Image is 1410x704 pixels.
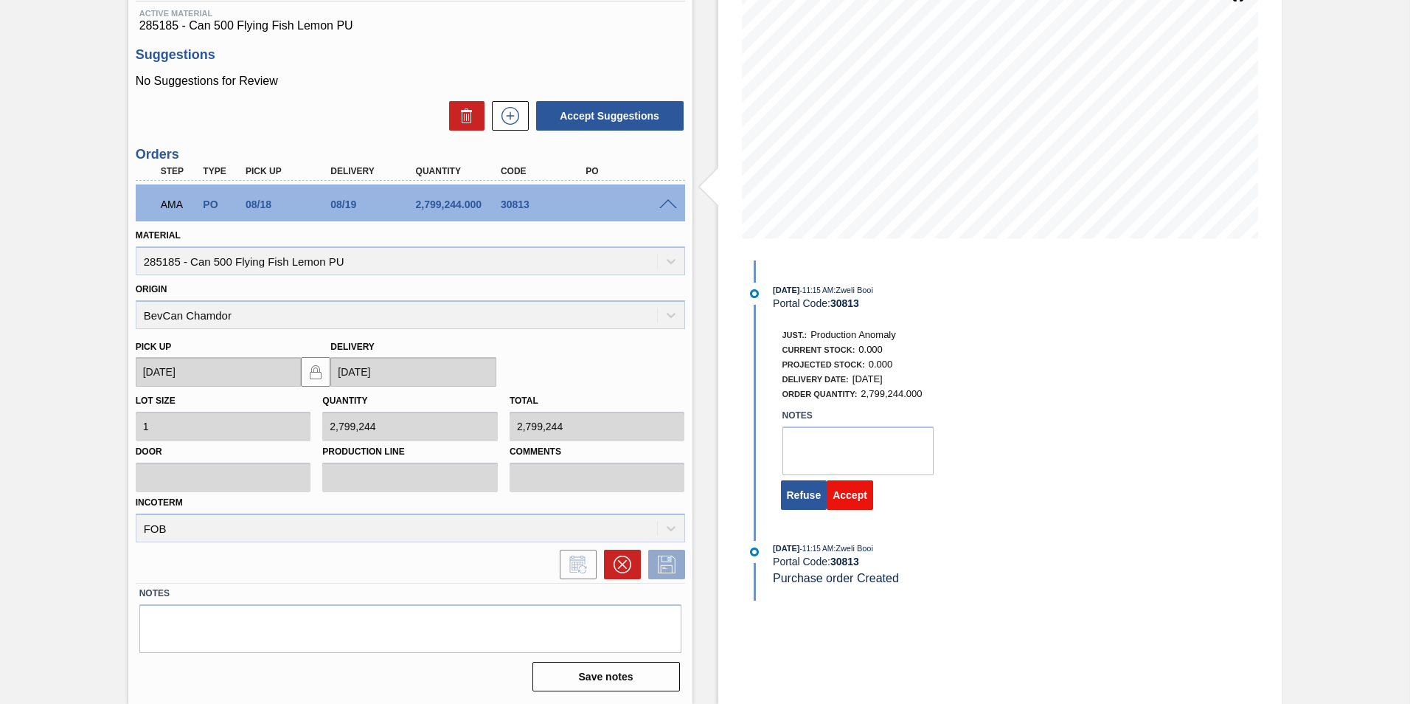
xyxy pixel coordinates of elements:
[136,284,167,294] label: Origin
[136,230,181,241] label: Material
[782,360,865,369] span: Projected Stock:
[136,75,685,88] p: No Suggestions for Review
[532,662,680,691] button: Save notes
[782,345,855,354] span: Current Stock:
[529,100,685,132] div: Accept Suggestions
[810,329,896,340] span: Production Anomaly
[327,166,422,176] div: Delivery
[536,101,684,131] button: Accept Suggestions
[136,147,685,162] h3: Orders
[139,19,681,32] span: 285185 - Can 500 Flying Fish Lemon PU
[136,342,172,352] label: Pick up
[485,101,529,131] div: New suggestion
[869,359,893,370] span: 0.000
[833,286,873,294] span: : Zweli Booi
[322,396,367,406] label: Quantity
[773,556,1123,567] div: Portal Code:
[861,388,922,399] span: 2,799,244.000
[552,550,597,579] div: Inform order change
[852,373,883,384] span: [DATE]
[136,47,685,63] h3: Suggestions
[330,357,496,387] input: mm/dd/yyyy
[412,199,507,210] div: 2,799,244.000
[773,297,1123,309] div: Portal Code:
[442,101,485,131] div: Delete Suggestions
[497,166,592,176] div: Code
[322,441,498,463] label: Production Line
[242,199,337,210] div: 08/18/2025
[782,405,934,427] label: Notes
[412,166,507,176] div: Quantity
[157,166,201,176] div: Step
[497,199,592,210] div: 30813
[782,331,808,339] span: Just.:
[161,199,198,210] p: AMA
[136,396,176,406] label: Lot size
[781,480,827,510] button: Refuse
[301,357,330,387] button: locked
[510,396,538,406] label: Total
[199,166,243,176] div: Type
[750,548,759,556] img: atual
[330,342,375,352] label: Delivery
[773,544,799,553] span: [DATE]
[800,545,834,553] span: - 11:15 AM
[858,344,883,355] span: 0.000
[139,583,681,604] label: Notes
[136,357,302,387] input: mm/dd/yyyy
[641,550,685,579] div: Save Order
[327,199,422,210] div: 08/19/2025
[782,375,849,384] span: Delivery Date:
[773,286,799,294] span: [DATE]
[510,441,685,463] label: Comments
[136,497,183,508] label: Incoterm
[830,297,859,309] strong: 30813
[307,363,324,381] img: locked
[827,480,873,510] button: Accept
[750,289,759,298] img: atual
[136,441,311,463] label: Door
[597,550,641,579] div: Cancel Order
[773,572,899,584] span: Purchase order Created
[800,286,834,294] span: - 11:15 AM
[582,166,677,176] div: PO
[199,199,243,210] div: Purchase order
[157,188,201,221] div: Awaiting Manager Approval
[830,556,859,567] strong: 30813
[139,9,681,18] span: Active Material
[782,390,858,398] span: Order Quantity:
[833,544,873,553] span: : Zweli Booi
[242,166,337,176] div: Pick up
